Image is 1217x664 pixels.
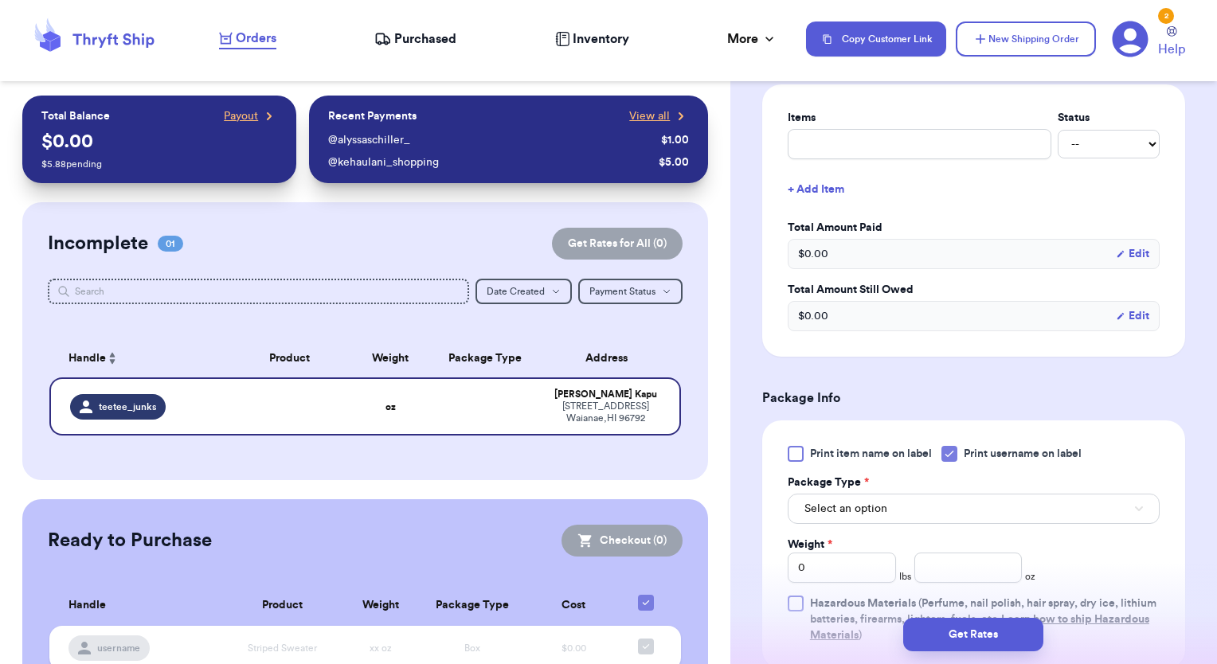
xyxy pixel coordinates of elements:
[661,132,689,148] div: $ 1.00
[248,643,317,653] span: Striped Sweater
[1058,110,1160,126] label: Status
[106,349,119,368] button: Sort ascending
[158,236,183,252] span: 01
[68,597,106,614] span: Handle
[487,287,545,296] span: Date Created
[1116,308,1149,324] button: Edit
[328,108,417,124] p: Recent Payments
[353,339,428,377] th: Weight
[810,446,932,462] span: Print item name on label
[1116,246,1149,262] button: Edit
[810,598,1156,641] span: (Perfume, nail polish, hair spray, dry ice, lithium batteries, firearms, lighters, fuels, etc. )
[1025,570,1035,583] span: oz
[798,308,828,324] span: $ 0.00
[464,643,480,653] span: Box
[956,21,1096,57] button: New Shipping Order
[727,29,777,49] div: More
[552,389,661,400] div: [PERSON_NAME] Kapu
[221,585,343,626] th: Product
[562,643,586,653] span: $0.00
[555,29,629,49] a: Inventory
[428,339,542,377] th: Package Type
[385,402,396,412] strong: oz
[68,350,106,367] span: Handle
[552,400,661,424] div: [STREET_ADDRESS] Waianae , HI 96792
[1158,40,1185,59] span: Help
[542,339,682,377] th: Address
[788,282,1160,298] label: Total Amount Still Owed
[328,154,652,170] div: @ kehaulani_shopping
[562,525,683,557] button: Checkout (0)
[903,618,1043,651] button: Get Rates
[804,501,887,517] span: Select an option
[806,21,946,57] button: Copy Customer Link
[394,29,456,49] span: Purchased
[99,400,156,413] span: teetee_junks
[417,585,528,626] th: Package Type
[788,537,832,553] label: Weight
[899,570,911,583] span: lbs
[219,29,276,49] a: Orders
[629,108,689,124] a: View all
[578,279,683,304] button: Payment Status
[374,29,456,49] a: Purchased
[48,528,212,553] h2: Ready to Purchase
[788,110,1051,126] label: Items
[762,389,1185,408] h3: Package Info
[475,279,572,304] button: Date Created
[41,129,278,154] p: $ 0.00
[1158,8,1174,24] div: 2
[1112,21,1149,57] a: 2
[328,132,655,148] div: @ alyssaschiller_
[224,108,258,124] span: Payout
[659,154,689,170] div: $ 5.00
[41,108,110,124] p: Total Balance
[788,475,869,490] label: Package Type
[48,279,470,304] input: Search
[810,598,916,609] span: Hazardous Materials
[370,643,392,653] span: xx oz
[41,158,278,170] p: $ 5.88 pending
[48,231,148,256] h2: Incomplete
[226,339,353,377] th: Product
[589,287,655,296] span: Payment Status
[781,172,1166,207] button: + Add Item
[343,585,417,626] th: Weight
[798,246,828,262] span: $ 0.00
[573,29,629,49] span: Inventory
[788,494,1160,524] button: Select an option
[552,228,683,260] button: Get Rates for All (0)
[788,220,1160,236] label: Total Amount Paid
[236,29,276,48] span: Orders
[1158,26,1185,59] a: Help
[528,585,620,626] th: Cost
[629,108,670,124] span: View all
[964,446,1082,462] span: Print username on label
[224,108,277,124] a: Payout
[97,642,140,654] span: username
